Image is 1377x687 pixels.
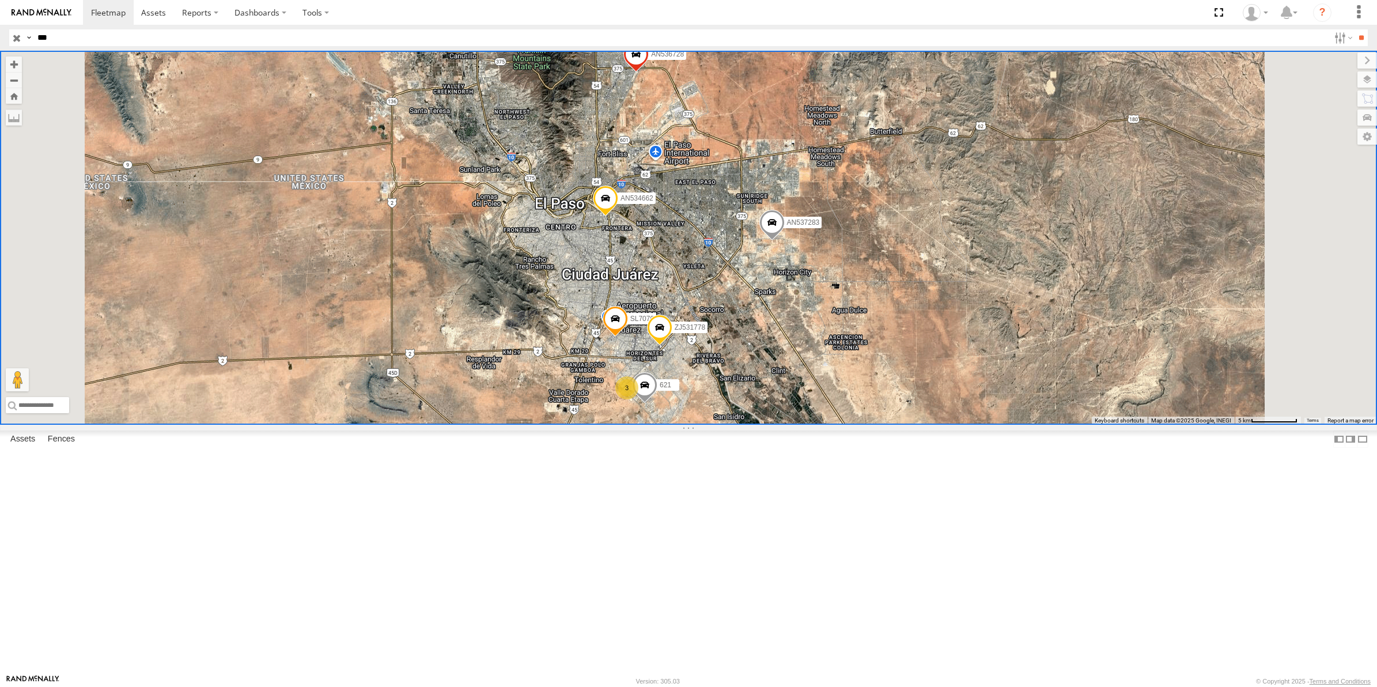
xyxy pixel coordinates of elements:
button: Drag Pegman onto the map to open Street View [6,368,29,391]
label: Assets [5,431,41,447]
button: Map Scale: 5 km per 77 pixels [1235,417,1301,425]
button: Zoom Home [6,88,22,104]
label: Hide Summary Table [1357,431,1368,447]
img: rand-logo.svg [12,9,71,17]
div: 3 [615,376,638,399]
span: AN536728 [651,50,684,58]
label: Search Query [24,29,33,46]
button: Zoom in [6,56,22,72]
label: Dock Summary Table to the Right [1345,431,1356,447]
div: Roberto Garcia [1239,4,1272,21]
label: Map Settings [1357,129,1377,145]
a: Terms and Conditions [1310,678,1371,685]
i: ? [1313,3,1331,22]
span: AN537283 [787,218,820,227]
div: Version: 305.03 [636,678,680,685]
span: ZJ531778 [675,323,705,331]
div: © Copyright 2025 - [1256,678,1371,685]
span: 5 km [1238,417,1251,424]
span: Map data ©2025 Google, INEGI [1151,417,1231,424]
label: Search Filter Options [1330,29,1355,46]
label: Dock Summary Table to the Left [1333,431,1345,447]
span: 621 [660,381,671,389]
a: Terms [1307,418,1319,423]
span: AN534662 [621,194,653,202]
label: Measure [6,110,22,126]
label: Fences [42,431,81,447]
button: Zoom out [6,72,22,88]
a: Visit our Website [6,675,59,687]
a: Report a map error [1327,417,1374,424]
button: Keyboard shortcuts [1095,417,1144,425]
span: SL7070 [630,315,654,323]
